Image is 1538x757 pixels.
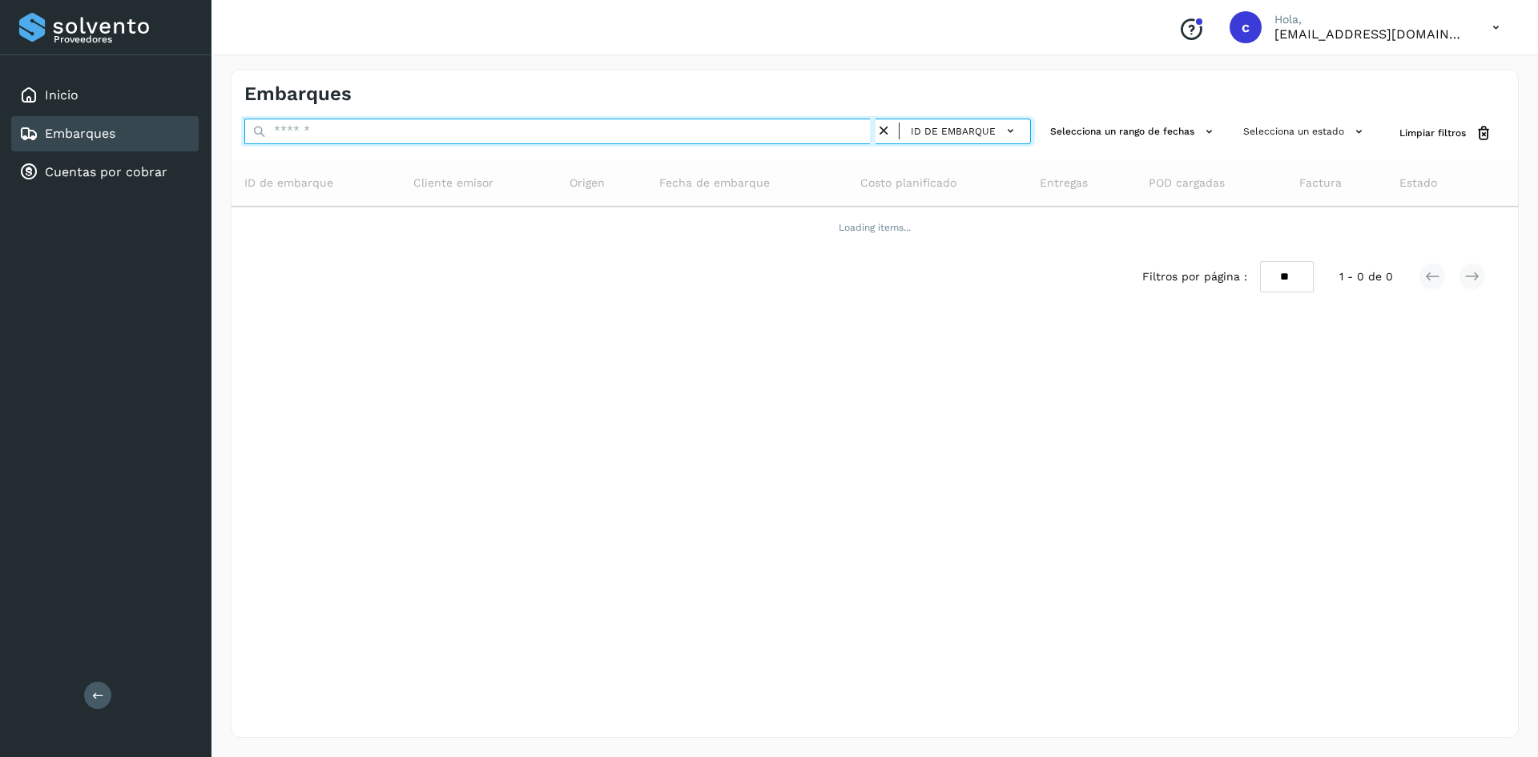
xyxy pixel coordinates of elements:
[1387,119,1505,148] button: Limpiar filtros
[54,34,192,45] p: Proveedores
[1142,268,1247,285] span: Filtros por página :
[911,124,996,139] span: ID de embarque
[860,175,956,191] span: Costo planificado
[1149,175,1225,191] span: POD cargadas
[1040,175,1088,191] span: Entregas
[232,207,1518,248] td: Loading items...
[1399,126,1466,140] span: Limpiar filtros
[1274,13,1467,26] p: Hola,
[413,175,493,191] span: Cliente emisor
[659,175,770,191] span: Fecha de embarque
[1274,26,1467,42] p: cuentas3@enlacesmet.com.mx
[1339,268,1393,285] span: 1 - 0 de 0
[45,87,79,103] a: Inicio
[11,155,199,190] div: Cuentas por cobrar
[45,164,167,179] a: Cuentas por cobrar
[11,116,199,151] div: Embarques
[244,175,333,191] span: ID de embarque
[906,119,1024,143] button: ID de embarque
[1299,175,1342,191] span: Factura
[45,126,115,141] a: Embarques
[11,78,199,113] div: Inicio
[244,83,352,106] h4: Embarques
[1237,119,1374,145] button: Selecciona un estado
[1399,175,1437,191] span: Estado
[1044,119,1224,145] button: Selecciona un rango de fechas
[570,175,605,191] span: Origen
